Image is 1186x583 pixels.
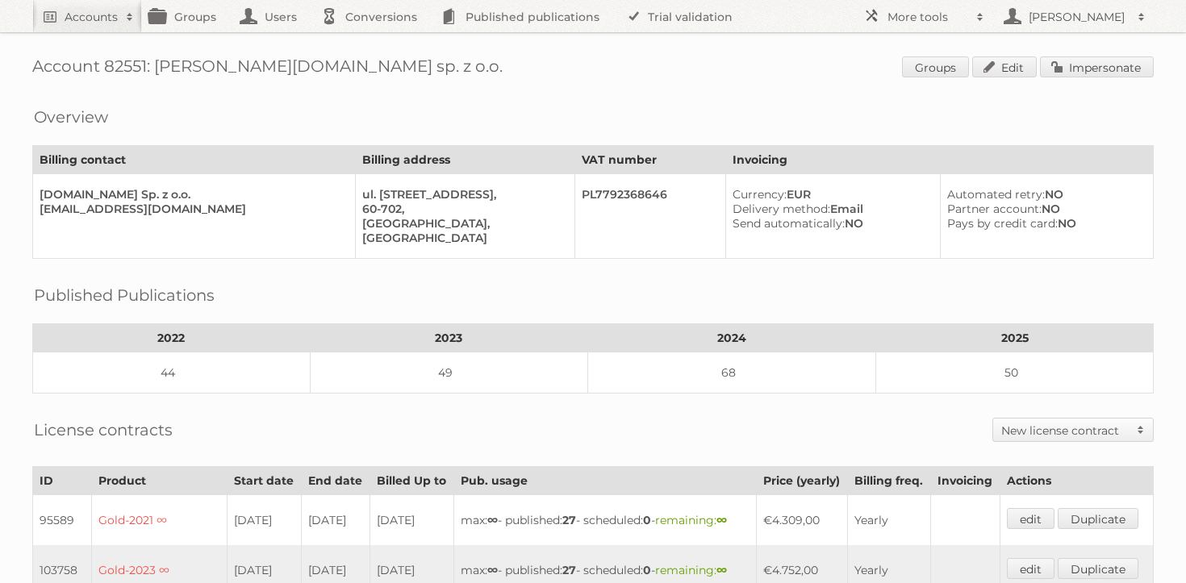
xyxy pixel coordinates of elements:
td: €4.309,00 [756,495,847,546]
span: Currency: [733,187,787,202]
a: Edit [972,56,1037,77]
h2: Overview [34,105,108,129]
td: [DATE] [228,495,302,546]
a: Impersonate [1040,56,1154,77]
td: 49 [310,352,587,394]
a: Groups [902,56,969,77]
span: Toggle [1129,419,1153,441]
h2: License contracts [34,418,173,442]
a: Duplicate [1058,508,1138,529]
div: NO [733,216,927,231]
th: 2024 [587,324,875,352]
th: 2023 [310,324,587,352]
div: NO [947,216,1140,231]
th: Pub. usage [454,467,757,495]
strong: 0 [643,513,651,527]
div: EUR [733,187,927,202]
strong: ∞ [487,563,498,577]
td: PL7792368646 [575,174,726,259]
th: Start date [228,467,302,495]
strong: ∞ [716,513,727,527]
td: 50 [876,352,1154,394]
th: Invoicing [726,146,1154,174]
a: edit [1007,558,1054,579]
div: [EMAIL_ADDRESS][DOMAIN_NAME] [40,202,342,216]
strong: 0 [643,563,651,577]
h2: [PERSON_NAME] [1025,9,1130,25]
th: Billing address [356,146,575,174]
span: Delivery method: [733,202,830,216]
a: Duplicate [1058,558,1138,579]
strong: 27 [562,513,576,527]
h2: Accounts [65,9,118,25]
h1: Account 82551: [PERSON_NAME][DOMAIN_NAME] sp. z o.o. [32,56,1154,81]
th: Invoicing [931,467,1000,495]
span: remaining: [655,513,727,527]
th: Price (yearly) [756,467,847,495]
td: 68 [587,352,875,394]
td: max: - published: - scheduled: - [454,495,757,546]
th: Product [91,467,228,495]
td: 44 [33,352,311,394]
div: [GEOGRAPHIC_DATA], [362,216,562,231]
div: Email [733,202,927,216]
th: 2025 [876,324,1154,352]
td: Yearly [848,495,931,546]
div: [DOMAIN_NAME] Sp. z o.o. [40,187,342,202]
th: Billed Up to [370,467,454,495]
h2: New license contract [1001,423,1129,439]
td: 95589 [33,495,92,546]
td: [DATE] [370,495,454,546]
th: Actions [1000,467,1154,495]
span: Send automatically: [733,216,845,231]
span: remaining: [655,563,727,577]
div: ul. [STREET_ADDRESS], [362,187,562,202]
th: VAT number [575,146,726,174]
span: Pays by credit card: [947,216,1058,231]
h2: Published Publications [34,283,215,307]
div: NO [947,202,1140,216]
th: ID [33,467,92,495]
a: New license contract [993,419,1153,441]
th: 2022 [33,324,311,352]
strong: 27 [562,563,576,577]
a: edit [1007,508,1054,529]
div: [GEOGRAPHIC_DATA] [362,231,562,245]
th: Billing contact [33,146,356,174]
th: Billing freq. [848,467,931,495]
th: End date [302,467,370,495]
strong: ∞ [487,513,498,527]
span: Partner account: [947,202,1042,216]
td: [DATE] [302,495,370,546]
div: 60-702, [362,202,562,216]
span: Automated retry: [947,187,1045,202]
td: Gold-2021 ∞ [91,495,228,546]
strong: ∞ [716,563,727,577]
div: NO [947,187,1140,202]
h2: More tools [887,9,968,25]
